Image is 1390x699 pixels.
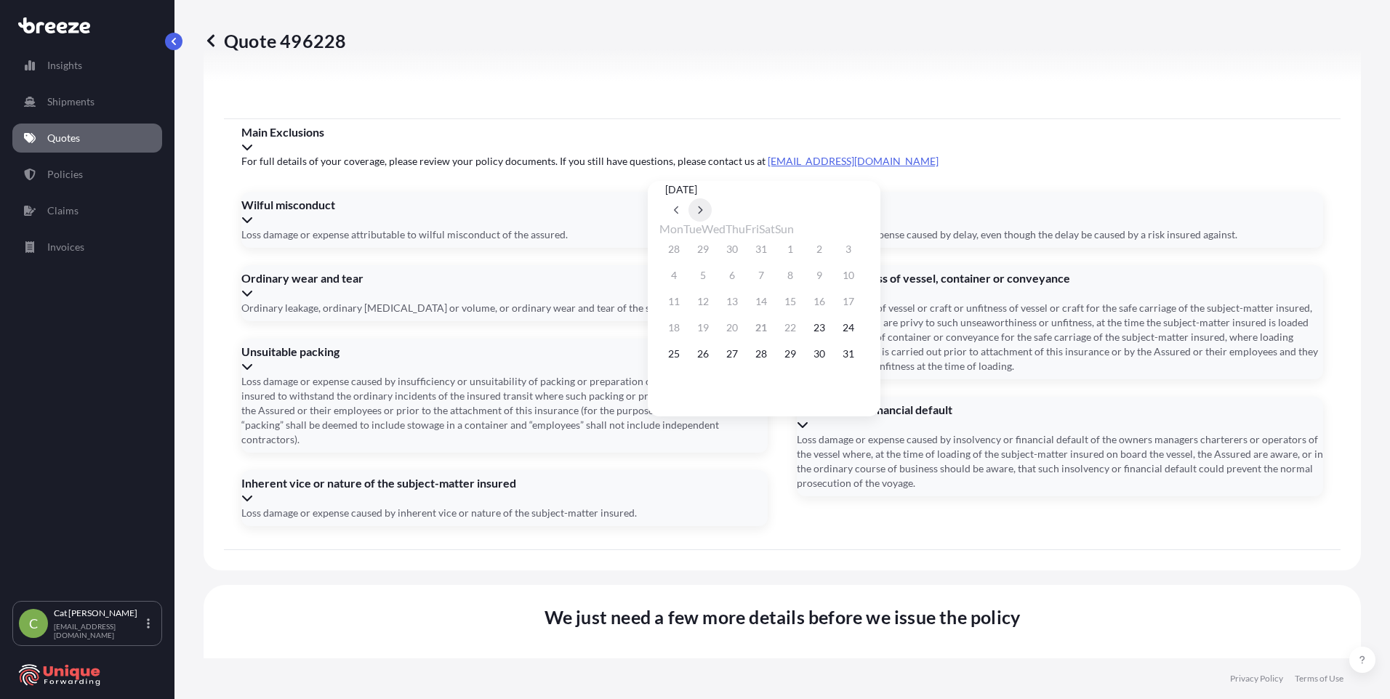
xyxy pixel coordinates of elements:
[241,198,768,212] span: Wilful misconduct
[683,222,702,235] span: Tuesday
[768,155,939,167] a: [EMAIL_ADDRESS][DOMAIN_NAME]
[779,238,802,261] button: 1
[837,238,860,261] button: 3
[12,51,162,80] a: Insights
[241,301,751,315] span: Ordinary leakage, ordinary [MEDICAL_DATA] or volume, or ordinary wear and tear of the subject-mat...
[241,506,637,520] span: Loss damage or expense caused by inherent vice or nature of the subject-matter insured.
[662,290,686,313] button: 11
[779,342,802,365] button: 29
[659,222,683,235] span: Monday
[750,342,773,365] button: 28
[808,238,831,261] button: 2
[720,342,744,365] button: 27
[750,238,773,261] button: 31
[797,403,1323,432] div: Insolvency or financial default
[797,403,1323,417] span: Insolvency or financial default
[691,316,715,339] button: 19
[779,290,802,313] button: 15
[691,238,715,261] button: 29
[545,605,1021,629] span: We just need a few more details before we issue the policy
[775,222,794,235] span: Sunday
[759,222,775,235] span: Saturday
[797,301,1323,373] span: Unseaworthiness of vessel or craft or unfitness of vessel or craft for the safe carriage of the s...
[808,264,831,287] button: 9
[797,432,1323,490] span: Loss damage or expense caused by insolvency or financial default of the owners managers charterer...
[720,316,744,339] button: 20
[241,476,768,490] span: Inherent vice or nature of the subject-matter insured
[808,290,831,313] button: 16
[241,154,1323,169] span: For full details of your coverage, please review your policy documents. If you still have questio...
[47,131,80,145] p: Quotes
[750,290,773,313] button: 14
[241,344,768,359] span: Unsuitable packing
[241,476,768,505] div: Inherent vice or nature of the subject-matter insured
[1230,673,1283,684] a: Privacy Policy
[241,271,768,286] span: Ordinary wear and tear
[702,222,726,235] span: Wednesday
[837,264,860,287] button: 10
[837,316,860,339] button: 24
[12,196,162,225] a: Claims
[241,374,768,447] span: Loss damage or expense caused by insufficiency or unsuitability of packing or preparation of the ...
[241,125,1323,154] div: Main Exclusions
[665,181,863,198] div: [DATE]
[47,240,84,254] p: Invoices
[745,222,759,235] span: Friday
[662,342,686,365] button: 25
[808,342,831,365] button: 30
[808,316,831,339] button: 23
[47,58,82,73] p: Insights
[662,238,686,261] button: 28
[18,663,102,687] img: organization-logo
[47,94,95,109] p: Shipments
[750,264,773,287] button: 7
[12,87,162,116] a: Shipments
[54,622,144,639] p: [EMAIL_ADDRESS][DOMAIN_NAME]
[726,222,745,235] span: Thursday
[691,264,715,287] button: 5
[797,227,1237,242] span: Loss damage or expense caused by delay, even though the delay be caused by a risk insured against.
[241,271,768,300] div: Ordinary wear and tear
[662,264,686,287] button: 4
[662,316,686,339] button: 18
[779,264,802,287] button: 8
[47,203,79,218] p: Claims
[29,616,38,631] span: C
[241,344,768,373] div: Unsuitable packing
[837,342,860,365] button: 31
[720,238,744,261] button: 30
[241,227,568,242] span: Loss damage or expense attributable to wilful misconduct of the assured.
[12,160,162,189] a: Policies
[691,290,715,313] button: 12
[47,167,83,182] p: Policies
[720,290,744,313] button: 13
[1295,673,1343,684] a: Terms of Use
[241,198,768,227] div: Wilful misconduct
[54,607,144,619] p: Cat [PERSON_NAME]
[720,264,744,287] button: 6
[12,233,162,262] a: Invoices
[750,316,773,339] button: 21
[797,271,1323,300] div: Unseaworthiness of vessel, container or conveyance
[797,198,1323,227] div: Delay
[837,290,860,313] button: 17
[779,316,802,339] button: 22
[12,124,162,153] a: Quotes
[241,125,1323,140] span: Main Exclusions
[797,271,1323,286] span: Unseaworthiness of vessel, container or conveyance
[797,198,1323,212] span: Delay
[691,342,715,365] button: 26
[204,29,346,52] p: Quote 496228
